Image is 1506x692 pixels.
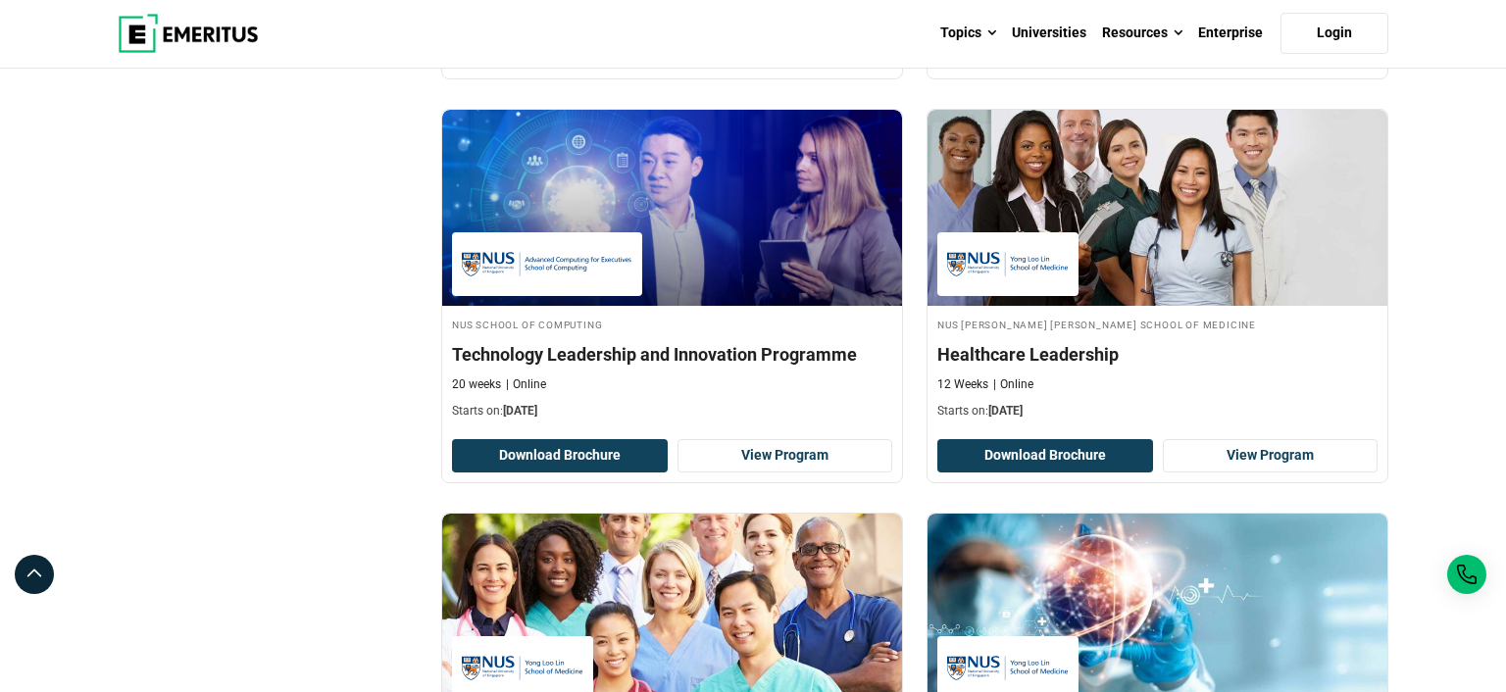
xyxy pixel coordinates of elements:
a: Leadership Course by NUS Yong Loo Lin School of Medicine - September 30, 2025 NUS Yong Loo Lin Sc... [928,110,1387,429]
a: Login [1280,13,1388,54]
h4: NUS School of Computing [452,316,892,332]
h4: Technology Leadership and Innovation Programme [452,342,892,367]
button: Download Brochure [937,439,1153,472]
h4: Healthcare Leadership [937,342,1378,367]
p: Starts on: [452,403,892,420]
p: Online [993,376,1033,393]
p: Online [506,376,546,393]
img: NUS Yong Loo Lin School of Medicine [947,646,1069,690]
a: Leadership Course by NUS School of Computing - September 30, 2025 NUS School of Computing NUS Sch... [442,110,902,429]
a: View Program [678,439,893,472]
img: NUS Yong Loo Lin School of Medicine [462,646,583,690]
span: [DATE] [988,404,1023,418]
span: [DATE] [503,404,537,418]
p: 12 Weeks [937,376,988,393]
button: Download Brochure [452,439,668,472]
h4: NUS [PERSON_NAME] [PERSON_NAME] School of Medicine [937,316,1378,332]
img: Technology Leadership and Innovation Programme | Online Leadership Course [442,110,902,306]
p: 20 weeks [452,376,501,393]
img: NUS School of Computing [462,242,632,286]
img: Healthcare Leadership | Online Leadership Course [928,110,1387,306]
p: Starts on: [937,403,1378,420]
a: View Program [1163,439,1379,472]
img: NUS Yong Loo Lin School of Medicine [947,242,1069,286]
